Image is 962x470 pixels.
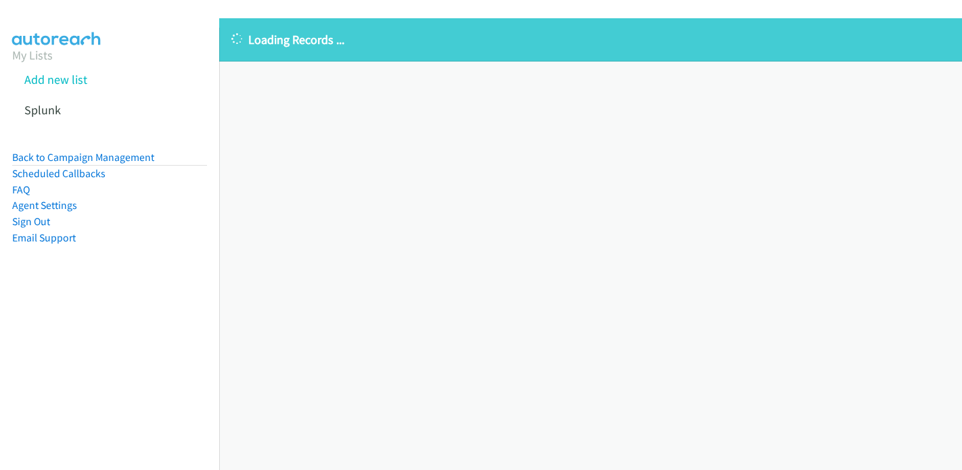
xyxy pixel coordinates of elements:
a: Sign Out [12,215,50,228]
a: Back to Campaign Management [12,151,154,164]
a: Email Support [12,231,76,244]
a: Agent Settings [12,199,77,212]
a: Scheduled Callbacks [12,167,106,180]
p: Loading Records ... [231,30,950,49]
a: Add new list [24,72,87,87]
a: FAQ [12,183,30,196]
a: My Lists [12,47,53,63]
a: Splunk [24,102,61,118]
